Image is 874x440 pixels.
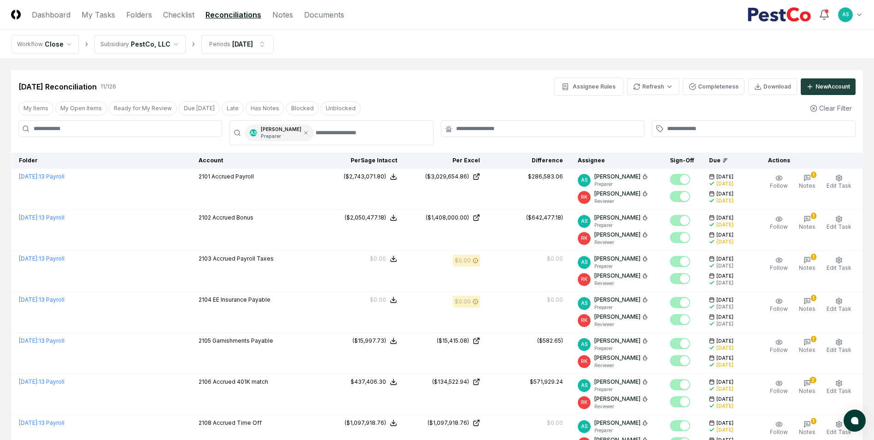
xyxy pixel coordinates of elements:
div: 1 [811,336,816,342]
span: Follow [770,387,788,394]
div: $0.00 [547,255,563,263]
div: $0.00 [547,296,563,304]
span: [DATE] [716,297,733,303]
th: Per Sage Intacct [322,153,405,169]
span: [DATE] : [19,419,39,426]
p: [PERSON_NAME] [594,231,640,239]
div: $0.00 [455,297,471,306]
button: Edit Task [825,214,853,233]
span: 2106 [199,378,211,385]
button: ($1,097,918.76) [345,419,397,427]
span: Notes [799,264,815,271]
span: RK [581,317,587,324]
div: Periods [209,40,230,48]
button: Follow [768,419,790,438]
div: $571,929.24 [530,378,563,386]
span: Notes [799,346,815,353]
div: 1 [811,213,816,219]
span: [DATE] [716,232,733,238]
button: 1Notes [797,419,817,438]
p: [PERSON_NAME] [594,419,640,427]
span: Notes [799,223,815,230]
span: [DATE] [716,396,733,403]
button: Completeness [683,78,745,95]
div: Actions [761,156,856,165]
button: Edit Task [825,419,853,438]
a: Dashboard [32,9,70,20]
th: Assignee [570,153,663,169]
span: Edit Task [827,223,851,230]
p: Preparer [594,427,648,434]
button: Edit Task [825,378,853,397]
span: Edit Task [827,305,851,312]
button: Mark complete [670,396,690,407]
span: [DATE] : [19,173,39,180]
span: Notes [799,387,815,394]
span: AS [250,130,257,137]
p: Preparer [594,304,648,311]
div: 1 [811,418,816,424]
button: Mark complete [670,215,690,226]
button: Mark complete [670,314,690,325]
button: Mark complete [670,256,690,267]
p: [PERSON_NAME] [594,354,640,362]
div: 1 [811,172,816,178]
img: Logo [11,10,21,19]
span: [DATE] : [19,296,39,303]
div: ($1,097,918.76) [428,419,469,427]
p: [PERSON_NAME] [594,395,640,403]
button: Clear Filter [806,100,856,117]
a: ($3,029,654.86) [412,172,480,181]
th: Sign-Off [663,153,702,169]
button: 2Notes [797,378,817,397]
span: RK [581,276,587,283]
button: NewAccount [801,78,856,95]
span: RK [581,235,587,242]
span: [DATE] [716,314,733,321]
button: My Open Items [55,101,107,115]
p: [PERSON_NAME] [594,172,640,181]
span: RK [581,194,587,201]
div: 1 [811,254,816,260]
div: Workflow [17,40,43,48]
span: [DATE] : [19,255,39,262]
span: [DATE] [716,214,733,221]
span: Edit Task [827,387,851,394]
span: [DATE] : [19,378,39,385]
a: [DATE]:13 Payroll [19,173,65,180]
p: Reviewer [594,198,648,205]
button: Edit Task [825,296,853,315]
span: Accrued Time Off [213,419,262,426]
p: [PERSON_NAME] [594,378,640,386]
span: [DATE] [716,420,733,427]
div: [DATE] [716,221,733,228]
span: AS [842,11,849,18]
a: Notes [272,9,293,20]
button: Follow [768,214,790,233]
p: Reviewer [594,280,648,287]
div: $0.00 [370,296,386,304]
th: Per Excel [405,153,487,169]
div: [DATE] [716,238,733,245]
div: [DATE] [716,180,733,187]
div: ($642,477.18) [526,214,563,222]
div: ($15,997.73) [352,337,386,345]
button: 1Notes [797,337,817,356]
button: Edit Task [825,172,853,192]
span: 2108 [199,419,211,426]
span: [DATE] [716,190,733,197]
span: AS [581,382,587,389]
div: [PERSON_NAME] [261,126,301,140]
a: My Tasks [82,9,115,20]
div: ($3,029,654.86) [425,172,469,181]
span: Accrued Payroll Taxes [213,255,274,262]
img: PestCo logo [747,7,811,22]
p: [PERSON_NAME] [594,296,640,304]
button: Follow [768,337,790,356]
button: ($15,997.73) [352,337,397,345]
span: [DATE] [716,379,733,386]
button: AS [837,6,854,23]
p: [PERSON_NAME] [594,255,640,263]
a: ($15,415.08) [412,337,480,345]
div: $437,406.30 [351,378,386,386]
